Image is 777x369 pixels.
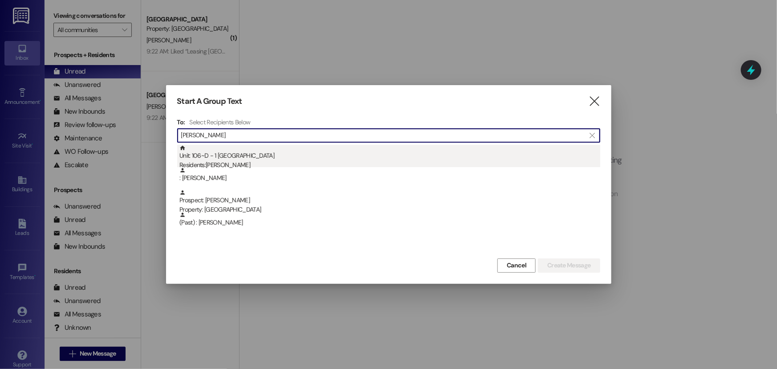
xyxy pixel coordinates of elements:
div: Prospect: [PERSON_NAME]Property: [GEOGRAPHIC_DATA] [177,189,600,212]
div: : [PERSON_NAME] [177,167,600,189]
span: Cancel [507,261,526,270]
h3: To: [177,118,185,126]
span: Create Message [547,261,590,270]
div: (Past) : [PERSON_NAME] [177,212,600,234]
input: Search for any contact or apartment [181,129,586,142]
button: Cancel [497,258,536,273]
div: Property: [GEOGRAPHIC_DATA] [179,205,600,214]
div: : [PERSON_NAME] [179,167,600,183]
div: (Past) : [PERSON_NAME] [179,212,600,227]
i:  [590,132,595,139]
div: Prospect: [PERSON_NAME] [179,189,600,215]
i:  [588,97,600,106]
div: Unit: 106~D - 1 [GEOGRAPHIC_DATA]Residents:[PERSON_NAME] [177,145,600,167]
div: Unit: 106~D - 1 [GEOGRAPHIC_DATA] [179,145,600,170]
div: Residents: [PERSON_NAME] [179,160,600,170]
h3: Start A Group Text [177,96,242,107]
button: Clear text [586,129,600,142]
h4: Select Recipients Below [189,118,250,126]
button: Create Message [538,258,600,273]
